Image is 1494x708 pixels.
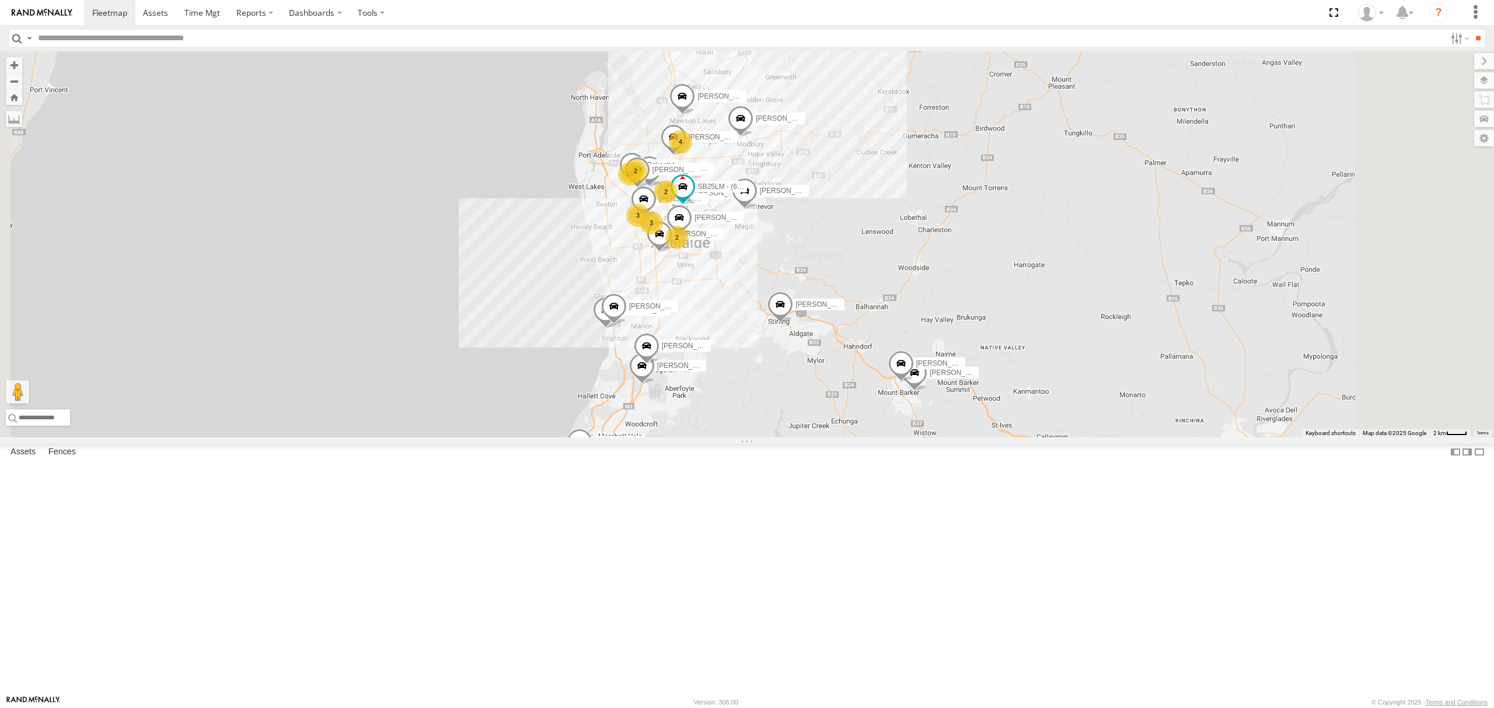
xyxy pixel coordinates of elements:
[1446,30,1471,47] label: Search Filter Options
[1430,429,1471,437] button: Map Scale: 2 km per 32 pixels
[43,444,82,460] label: Fences
[12,9,72,17] img: rand-logo.svg
[6,57,22,73] button: Zoom in
[1429,3,1448,22] i: ?
[6,89,22,105] button: Zoom Home
[760,187,818,195] span: [PERSON_NAME]
[662,342,720,351] span: [PERSON_NAME]
[629,302,687,310] span: [PERSON_NAME]
[654,180,678,204] div: 2
[652,166,710,174] span: [PERSON_NAME]
[1450,444,1461,461] label: Dock Summary Table to the Left
[5,444,41,460] label: Assets
[665,226,689,249] div: 2
[1474,130,1494,146] label: Map Settings
[6,111,22,127] label: Measure
[669,130,692,153] div: 4
[930,369,987,377] span: [PERSON_NAME]
[1363,430,1426,436] span: Map data ©2025 Google
[916,360,974,368] span: [PERSON_NAME]
[694,699,738,706] div: Version: 306.00
[6,696,60,708] a: Visit our Website
[1476,431,1489,436] a: Terms (opens in new tab)
[795,300,853,309] span: [PERSON_NAME]
[694,213,752,222] span: [PERSON_NAME]
[618,162,641,185] div: 15
[1426,699,1488,706] a: Terms and Conditions
[689,134,746,142] span: [PERSON_NAME]
[6,380,29,404] button: Drag Pegman onto the map to open Street View
[6,73,22,89] button: Zoom out
[657,362,715,370] span: [PERSON_NAME]
[1354,4,1388,22] div: Peter Lu
[675,230,732,238] span: [PERSON_NAME]
[698,183,774,191] span: SB25LM - (6P HINO) R6
[624,159,647,183] div: 2
[626,204,650,227] div: 3
[640,211,663,234] div: 3
[1461,444,1473,461] label: Dock Summary Table to the Right
[25,30,34,47] label: Search Query
[1433,430,1446,436] span: 2 km
[692,189,750,197] span: [PERSON_NAME]
[756,114,814,122] span: [PERSON_NAME]
[697,93,815,101] span: [PERSON_NAME] [PERSON_NAME]
[647,162,676,170] span: Rakesh k
[1305,429,1356,437] button: Keyboard shortcuts
[1474,444,1485,461] label: Hide Summary Table
[1371,699,1488,706] div: © Copyright 2025 -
